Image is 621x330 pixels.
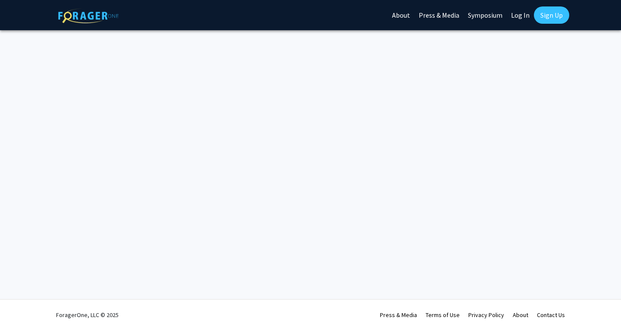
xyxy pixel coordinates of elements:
a: About [513,311,528,319]
div: ForagerOne, LLC © 2025 [56,300,119,330]
a: Press & Media [380,311,417,319]
img: ForagerOne Logo [58,8,119,23]
a: Sign Up [534,6,569,24]
a: Terms of Use [426,311,460,319]
a: Contact Us [537,311,565,319]
a: Privacy Policy [468,311,504,319]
